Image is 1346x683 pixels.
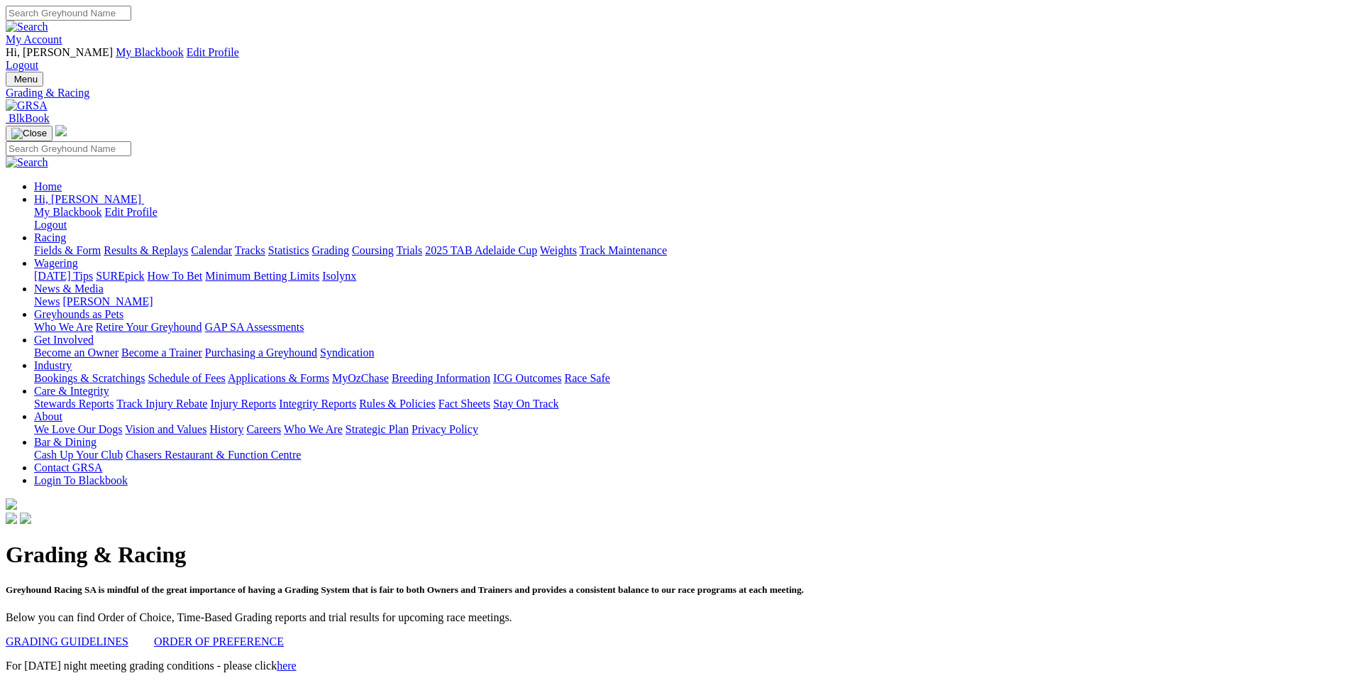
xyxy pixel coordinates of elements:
a: Chasers Restaurant & Function Centre [126,449,301,461]
a: Grading [312,244,349,256]
a: We Love Our Dogs [34,423,122,435]
span: For [DATE] night meeting grading conditions - please click [6,660,297,672]
a: Syndication [320,346,374,359]
div: Racing [34,244,1340,257]
a: Racing [34,231,66,244]
a: BlkBook [6,112,50,124]
a: Retire Your Greyhound [96,321,202,333]
a: Fields & Form [34,244,101,256]
a: Race Safe [564,372,609,384]
a: ICG Outcomes [493,372,561,384]
a: Careers [246,423,281,435]
a: Contact GRSA [34,461,102,474]
a: Grading & Racing [6,87,1340,99]
a: Logout [6,59,38,71]
a: History [209,423,243,435]
a: Results & Replays [104,244,188,256]
a: Applications & Forms [228,372,329,384]
a: Track Maintenance [580,244,667,256]
div: My Account [6,46,1340,72]
a: [PERSON_NAME] [62,295,153,307]
p: Below you can find Order of Choice, Time-Based Grading reports and trial results for upcoming rac... [6,611,1340,624]
a: GRADING GUIDELINES [6,635,128,648]
img: facebook.svg [6,513,17,524]
a: Cash Up Your Club [34,449,123,461]
a: Greyhounds as Pets [34,308,123,320]
a: My Account [6,33,62,45]
a: Home [34,180,62,192]
div: Bar & Dining [34,449,1340,461]
div: Wagering [34,270,1340,283]
a: GAP SA Assessments [205,321,304,333]
span: Hi, [PERSON_NAME] [6,46,113,58]
div: Greyhounds as Pets [34,321,1340,334]
a: Isolynx [322,270,356,282]
div: Hi, [PERSON_NAME] [34,206,1340,231]
a: Integrity Reports [279,398,356,410]
a: Fact Sheets [438,398,490,410]
img: Close [11,128,47,139]
h5: Greyhound Racing SA is mindful of the great importance of having a Grading System that is fair to... [6,584,1340,596]
a: SUREpick [96,270,144,282]
a: Purchasing a Greyhound [205,346,317,359]
h1: Grading & Racing [6,542,1340,568]
img: twitter.svg [20,513,31,524]
a: About [34,410,62,422]
a: Login To Blackbook [34,474,128,486]
div: Get Involved [34,346,1340,359]
span: Hi, [PERSON_NAME] [34,193,141,205]
a: Vision and Values [125,423,206,435]
a: Edit Profile [187,46,239,58]
a: Calendar [191,244,232,256]
button: Toggle navigation [6,126,53,141]
input: Search [6,6,131,21]
a: Industry [34,359,72,371]
a: Hi, [PERSON_NAME] [34,193,144,205]
a: Schedule of Fees [148,372,225,384]
a: My Blackbook [116,46,184,58]
a: Rules & Policies [359,398,436,410]
input: Search [6,141,131,156]
span: Menu [14,74,38,84]
a: Who We Are [34,321,93,333]
a: Strategic Plan [346,423,409,435]
a: News [34,295,60,307]
div: Care & Integrity [34,398,1340,410]
a: Trials [396,244,422,256]
a: Bar & Dining [34,436,96,448]
a: 2025 TAB Adelaide Cup [425,244,537,256]
a: here [277,660,297,672]
a: Privacy Policy [412,423,478,435]
a: Become an Owner [34,346,118,359]
a: Stewards Reports [34,398,114,410]
img: logo-grsa-white.png [6,498,17,510]
a: ORDER OF PREFERENCE [154,635,284,648]
a: Bookings & Scratchings [34,372,145,384]
a: Breeding Information [392,372,490,384]
span: BlkBook [9,112,50,124]
a: Logout [34,219,67,231]
a: My Blackbook [34,206,102,218]
a: Edit Profile [105,206,158,218]
a: Injury Reports [210,398,276,410]
a: Wagering [34,257,78,269]
img: GRSA [6,99,48,112]
a: Who We Are [284,423,343,435]
button: Toggle navigation [6,72,43,87]
a: Coursing [352,244,394,256]
div: About [34,423,1340,436]
a: How To Bet [148,270,203,282]
img: Search [6,21,48,33]
a: Weights [540,244,577,256]
a: Minimum Betting Limits [205,270,319,282]
img: logo-grsa-white.png [55,125,67,136]
div: News & Media [34,295,1340,308]
a: Stay On Track [493,398,558,410]
a: Get Involved [34,334,94,346]
div: Industry [34,372,1340,385]
a: Statistics [268,244,309,256]
a: Track Injury Rebate [116,398,207,410]
a: Care & Integrity [34,385,109,397]
img: Search [6,156,48,169]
